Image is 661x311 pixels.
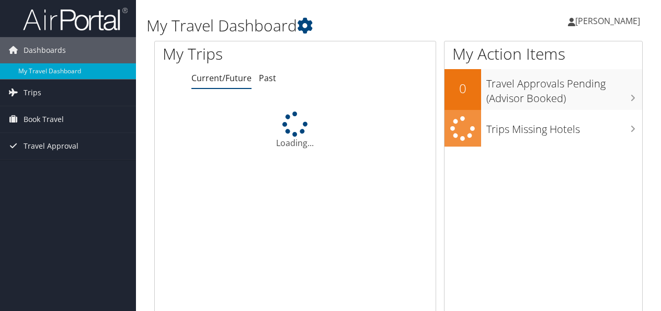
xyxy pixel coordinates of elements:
img: airportal-logo.png [23,7,128,31]
h1: My Travel Dashboard [146,15,483,37]
span: Dashboards [24,37,66,63]
span: Trips [24,80,41,106]
a: 0Travel Approvals Pending (Advisor Booked) [445,69,642,109]
span: [PERSON_NAME] [575,15,640,27]
span: Book Travel [24,106,64,132]
h1: My Trips [163,43,311,65]
h3: Travel Approvals Pending (Advisor Booked) [486,71,642,106]
h1: My Action Items [445,43,642,65]
span: Travel Approval [24,133,78,159]
a: Past [259,72,276,84]
div: Loading... [155,112,436,149]
a: Trips Missing Hotels [445,110,642,147]
a: [PERSON_NAME] [568,5,651,37]
a: Current/Future [191,72,252,84]
h2: 0 [445,80,481,97]
h3: Trips Missing Hotels [486,117,642,137]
